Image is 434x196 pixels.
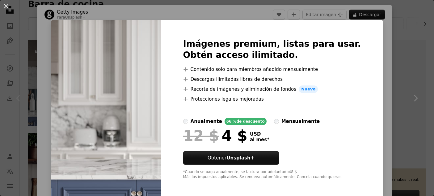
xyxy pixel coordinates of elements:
[183,85,361,93] li: Recorte de imágenes y eliminación de fondos
[274,119,279,124] input: mensualmente
[183,128,247,144] div: 4 $
[183,38,361,61] h2: Imágenes premium, listas para usar. Obtén acceso ilimitado.
[183,151,279,165] button: ObtenerUnsplash+
[183,95,361,103] li: Protecciones legales mejoradas
[183,170,361,180] div: *Cuando se paga anualmente, se factura por adelantado 48 $ Más los impuestos aplicables. Se renue...
[183,128,219,144] span: 12 $
[183,76,361,83] li: Descargas ilimitadas libres de derechos
[281,118,320,125] div: mensualmente
[226,155,254,161] strong: Unsplash+
[183,66,361,73] li: Contenido solo para miembros añadido mensualmente
[299,85,318,93] span: Nuevo
[191,118,222,125] div: anualmente
[250,137,269,142] span: al mes *
[183,119,188,124] input: anualmente66 %de descuento
[250,131,269,137] span: USD
[225,118,267,125] div: 66 % de descuento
